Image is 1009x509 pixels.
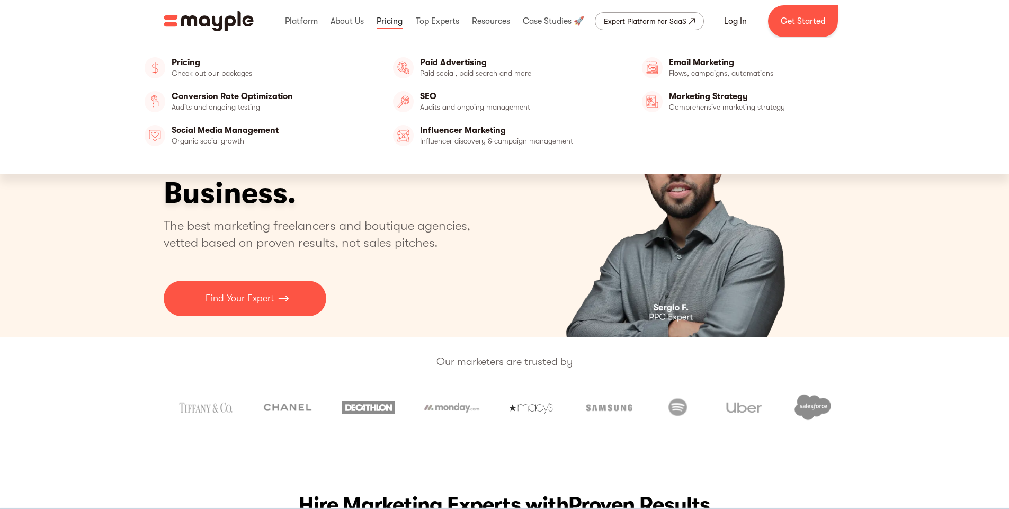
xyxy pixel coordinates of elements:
[711,8,760,34] a: Log In
[164,217,483,251] p: The best marketing freelancers and boutique agencies, vetted based on proven results, not sales p...
[604,15,686,28] div: Expert Platform for SaaS
[328,4,367,38] div: About Us
[818,386,1009,509] iframe: Chat Widget
[515,42,846,337] div: carousel
[768,5,838,37] a: Get Started
[164,11,254,31] a: home
[164,281,326,316] a: Find Your Expert
[374,4,405,38] div: Pricing
[515,42,846,337] div: 1 of 4
[164,11,254,31] img: Mayple logo
[469,4,513,38] div: Resources
[595,12,704,30] a: Expert Platform for SaaS
[282,4,320,38] div: Platform
[413,4,462,38] div: Top Experts
[206,291,274,306] p: Find Your Expert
